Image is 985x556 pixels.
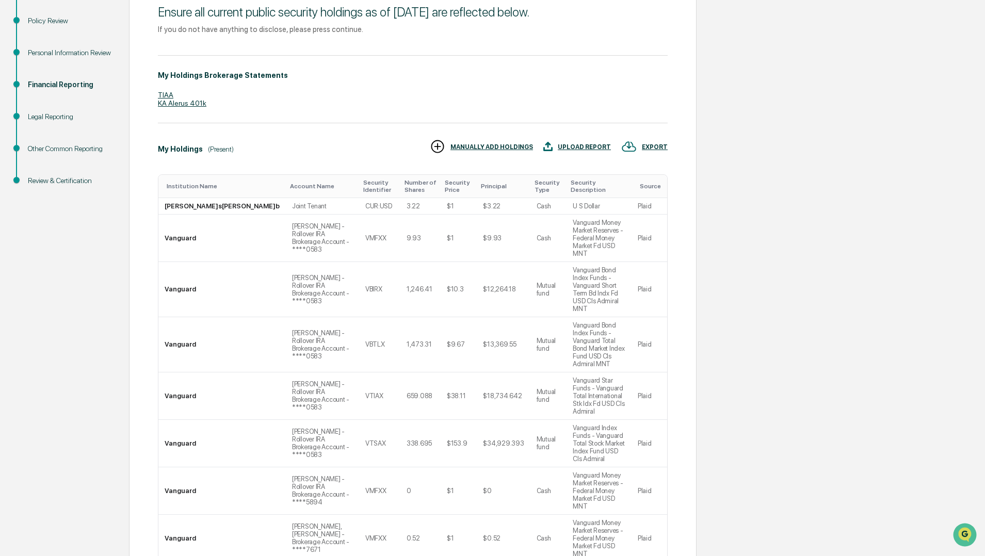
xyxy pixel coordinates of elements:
img: EXPORT [621,139,637,154]
div: 🔎 [10,151,19,159]
td: [PERSON_NAME] - Rollover IRA Brokerage Account - ****0583 [286,372,359,420]
td: Vanguard Bond Index Funds - Vanguard Total Bond Market Index Fund USD Cls Admiral MNT [567,317,632,372]
td: U S Dollar [567,198,632,215]
div: Toggle SortBy [640,183,663,190]
div: My Holdings Brokerage Statements [158,71,288,79]
td: $13,369.55 [477,317,530,372]
div: Financial Reporting [28,79,112,90]
td: Vanguard Money Market Reserves - Federal Money Market Fd USD MNT [567,215,632,262]
td: $9.93 [477,215,530,262]
td: Plaid [632,420,667,467]
td: Vanguard Money Market Reserves - Federal Money Market Fd USD MNT [567,467,632,515]
td: Mutual fund [530,372,567,420]
span: Attestations [85,130,128,140]
td: Plaid [632,317,667,372]
td: [PERSON_NAME]s[PERSON_NAME]b [158,198,286,215]
div: 🖐️ [10,131,19,139]
td: Joint Tenant [286,198,359,215]
div: TIAA [158,91,668,99]
td: Mutual fund [530,262,567,317]
span: Pylon [103,175,125,183]
td: 1,246.41 [400,262,441,317]
div: Start new chat [35,79,169,89]
td: $0 [477,467,530,515]
td: [PERSON_NAME] - Rollover IRA Brokerage Account - ****0583 [286,420,359,467]
td: Plaid [632,198,667,215]
td: Cash [530,198,567,215]
div: (Present) [208,145,234,153]
a: 🔎Data Lookup [6,145,69,164]
td: Vanguard [158,317,286,372]
a: 🗄️Attestations [71,126,132,144]
td: Mutual fund [530,317,567,372]
td: Cash [530,215,567,262]
div: KA Alerus 401k [158,99,668,107]
td: $9.67 [441,317,477,372]
div: Toggle SortBy [290,183,355,190]
td: VBTLX [359,317,400,372]
td: $10.3 [441,262,477,317]
td: Cash [530,467,567,515]
span: Data Lookup [21,150,65,160]
a: 🖐️Preclearance [6,126,71,144]
img: 1746055101610-c473b297-6a78-478c-a979-82029cc54cd1 [10,79,29,97]
div: UPLOAD REPORT [558,143,611,151]
a: Powered byPylon [73,174,125,183]
td: $12,264.18 [477,262,530,317]
div: Ensure all current public security holdings as of [DATE] are reflected below. [158,5,668,20]
div: Toggle SortBy [445,179,473,193]
td: Plaid [632,215,667,262]
div: Other Common Reporting [28,143,112,154]
td: 3.22 [400,198,441,215]
td: Plaid [632,467,667,515]
td: [PERSON_NAME] - Rollover IRA Brokerage Account - ****0583 [286,262,359,317]
span: Preclearance [21,130,67,140]
iframe: Open customer support [952,522,980,550]
td: VMFXX [359,215,400,262]
div: Toggle SortBy [481,183,526,190]
td: Vanguard [158,372,286,420]
div: Policy Review [28,15,112,26]
td: 9.93 [400,215,441,262]
td: Plaid [632,372,667,420]
td: 659.088 [400,372,441,420]
td: Vanguard Index Funds - Vanguard Total Stock Market Index Fund USD Cls Admiral [567,420,632,467]
div: My Holdings [158,145,203,153]
td: Vanguard [158,215,286,262]
td: VTIAX [359,372,400,420]
td: [PERSON_NAME] - Rollover IRA Brokerage Account - ****5894 [286,467,359,515]
div: Toggle SortBy [535,179,563,193]
div: Toggle SortBy [405,179,437,193]
td: VTSAX [359,420,400,467]
div: Personal Information Review [28,47,112,58]
td: [PERSON_NAME] - Rollover IRA Brokerage Account - ****0583 [286,317,359,372]
td: Plaid [632,262,667,317]
div: EXPORT [642,143,668,151]
div: Toggle SortBy [167,183,282,190]
p: How can we help? [10,22,188,38]
td: CUR:USD [359,198,400,215]
td: $18,734.642 [477,372,530,420]
td: VMFXX [359,467,400,515]
img: MANUALLY ADD HOLDINGS [430,139,445,154]
td: Vanguard Bond Index Funds - Vanguard Short Term Bd Indx Fd USD Cls Admiral MNT [567,262,632,317]
td: $3.22 [477,198,530,215]
td: $1 [441,198,477,215]
td: $1 [441,467,477,515]
td: [PERSON_NAME] - Rollover IRA Brokerage Account - ****0583 [286,215,359,262]
div: Review & Certification [28,175,112,186]
div: If you do not have anything to disclose, please press continue. [158,25,668,34]
div: Legal Reporting [28,111,112,122]
div: Toggle SortBy [363,179,396,193]
div: 🗄️ [75,131,83,139]
td: Vanguard Star Funds - Vanguard Total International Stk Idx Fd USD Cls Admiral [567,372,632,420]
td: VBIRX [359,262,400,317]
td: 1,473.31 [400,317,441,372]
div: MANUALLY ADD HOLDINGS [450,143,533,151]
td: $34,929.393 [477,420,530,467]
td: 338.695 [400,420,441,467]
td: 0 [400,467,441,515]
td: $153.9 [441,420,477,467]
